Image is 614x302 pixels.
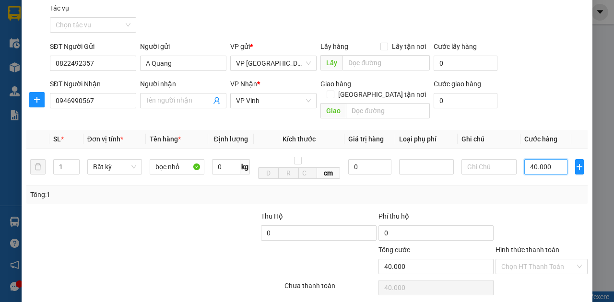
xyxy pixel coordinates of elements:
[214,135,248,143] span: Định lượng
[575,159,584,174] button: plus
[24,32,94,57] span: 24 [PERSON_NAME] - Vinh - [GEOGRAPHIC_DATA]
[298,167,317,179] input: C
[348,135,384,143] span: Giá trị hàng
[50,41,136,52] div: SĐT Người Gửi
[38,70,86,91] strong: PHIẾU GỬI HÀNG
[87,135,123,143] span: Đơn vị tính
[576,163,583,171] span: plus
[342,55,429,70] input: Dọc đường
[230,41,317,52] div: VP gửi
[320,103,346,118] span: Giao
[261,212,283,220] span: Thu Hộ
[93,160,136,174] span: Bất kỳ
[283,280,378,297] div: Chưa thanh toán
[334,89,430,100] span: [GEOGRAPHIC_DATA] tận nơi
[30,189,238,200] div: Tổng: 1
[434,93,497,108] input: Cước giao hàng
[50,4,69,12] label: Tác vụ
[140,79,226,89] div: Người nhận
[320,55,342,70] span: Lấy
[317,167,340,179] span: cm
[53,135,61,143] span: SL
[230,80,257,88] span: VP Nhận
[150,135,181,143] span: Tên hàng
[50,79,136,89] div: SĐT Người Nhận
[378,246,410,254] span: Tổng cước
[283,135,316,143] span: Kích thước
[395,130,458,149] th: Loại phụ phí
[236,93,311,108] span: VP Vinh
[434,56,497,71] input: Cước lấy hàng
[496,246,559,254] label: Hình thức thanh toán
[320,80,351,88] span: Giao hàng
[461,159,516,174] input: Ghi Chú
[240,159,250,174] span: kg
[378,211,494,225] div: Phí thu hộ
[29,92,45,107] button: plus
[346,103,429,118] input: Dọc đường
[5,40,23,87] img: logo
[30,96,44,104] span: plus
[236,56,311,70] span: VP Đà Nẵng
[32,10,93,30] strong: HÃNG XE HẢI HOÀNG GIA
[524,135,557,143] span: Cước hàng
[388,41,430,52] span: Lấy tận nơi
[30,159,46,174] button: delete
[258,167,279,179] input: D
[320,43,348,50] span: Lấy hàng
[150,159,204,174] input: VD: Bàn, Ghế
[213,97,221,105] span: user-add
[348,159,391,174] input: 0
[278,167,299,179] input: R
[434,43,477,50] label: Cước lấy hàng
[434,80,481,88] label: Cước giao hàng
[140,41,226,52] div: Người gửi
[458,130,520,149] th: Ghi chú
